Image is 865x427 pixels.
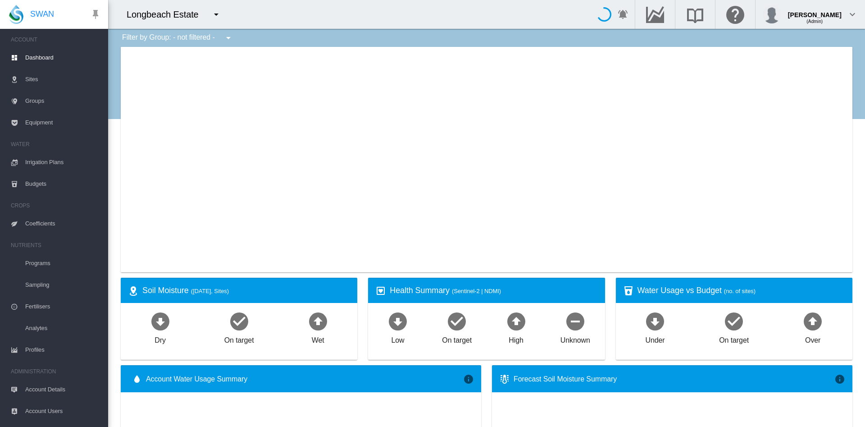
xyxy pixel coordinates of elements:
div: Water Usage vs Budget [637,285,845,296]
div: Soil Moisture [142,285,350,296]
md-icon: Go to the Data Hub [644,9,666,20]
span: Budgets [25,173,101,195]
md-icon: icon-information [834,374,845,385]
span: Analytes [25,317,101,339]
md-icon: icon-checkbox-marked-circle [228,310,250,332]
span: SWAN [30,9,54,20]
span: Programs [25,253,101,274]
span: NUTRIENTS [11,238,101,253]
md-icon: icon-heart-box-outline [375,285,386,296]
div: Wet [312,332,324,345]
span: Account Water Usage Summary [146,374,463,384]
md-icon: icon-arrow-down-bold-circle [644,310,666,332]
div: Longbeach Estate [127,8,207,21]
span: ACCOUNT [11,32,101,47]
button: icon-menu-down [219,29,237,47]
span: Account Users [25,400,101,422]
div: Health Summary [390,285,597,296]
md-icon: icon-cup-water [623,285,634,296]
span: Groups [25,90,101,112]
span: CROPS [11,198,101,213]
md-icon: Search the knowledge base [684,9,706,20]
div: Dry [155,332,166,345]
md-icon: icon-minus-circle [565,310,586,332]
md-icon: icon-menu-down [223,32,234,43]
span: ADMINISTRATION [11,364,101,379]
button: icon-menu-down [207,5,225,23]
md-icon: icon-arrow-up-bold-circle [802,310,824,332]
span: (Admin) [806,19,823,24]
span: Account Details [25,379,101,400]
md-icon: icon-arrow-up-bold-circle [505,310,527,332]
md-icon: icon-information [463,374,474,385]
img: profile.jpg [763,5,781,23]
span: (Sentinel-2 | NDMI) [452,288,501,294]
span: Dashboard [25,47,101,69]
span: Coefficients [25,213,101,234]
md-icon: icon-arrow-down-bold-circle [150,310,171,332]
md-icon: icon-checkbox-marked-circle [446,310,468,332]
img: SWAN-Landscape-Logo-Colour-drop.png [9,5,23,24]
md-icon: icon-thermometer-lines [499,374,510,385]
span: (no. of sites) [724,288,756,294]
div: Over [805,332,820,345]
div: On target [719,332,749,345]
span: Sites [25,69,101,90]
md-icon: icon-menu-down [211,9,222,20]
md-icon: icon-pin [90,9,101,20]
div: On target [224,332,254,345]
md-icon: icon-water [132,374,142,385]
md-icon: icon-arrow-down-bold-circle [387,310,409,332]
md-icon: icon-arrow-up-bold-circle [307,310,329,332]
button: icon-bell-ring [614,5,632,23]
span: Profiles [25,339,101,361]
div: High [509,332,524,345]
span: Fertilisers [25,296,101,317]
md-icon: icon-bell-ring [618,9,628,20]
div: On target [442,332,472,345]
div: Filter by Group: - not filtered - [115,29,240,47]
div: [PERSON_NAME] [788,7,842,16]
span: Irrigation Plans [25,152,101,173]
div: Under [646,332,665,345]
span: Sampling [25,274,101,296]
md-icon: Click here for help [724,9,746,20]
md-icon: icon-map-marker-radius [128,285,139,296]
div: Unknown [560,332,590,345]
span: Equipment [25,112,101,133]
md-icon: icon-chevron-down [847,9,858,20]
md-icon: icon-checkbox-marked-circle [723,310,745,332]
div: Low [391,332,404,345]
div: Forecast Soil Moisture Summary [514,374,834,384]
span: WATER [11,137,101,152]
span: ([DATE], Sites) [191,288,229,294]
